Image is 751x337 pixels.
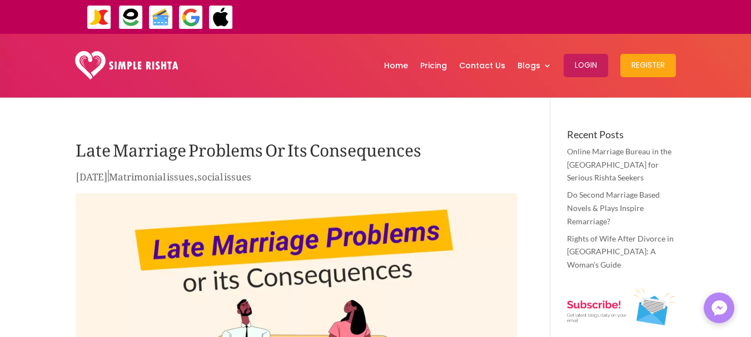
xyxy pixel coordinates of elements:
[518,37,551,94] a: Blogs
[420,37,447,94] a: Pricing
[76,168,518,190] p: | ,
[208,5,233,30] img: ApplePay-icon
[87,5,112,30] img: JazzCash-icon
[197,163,251,186] a: social issues
[118,5,143,30] img: EasyPaisa-icon
[564,37,608,94] a: Login
[620,54,676,77] button: Register
[148,5,173,30] img: Credit Cards
[564,54,608,77] button: Login
[178,5,203,30] img: GooglePay-icon
[567,129,675,145] h4: Recent Posts
[567,147,672,183] a: Online Marriage Bureau in the [GEOGRAPHIC_DATA] for Serious Rishta Seekers
[567,190,660,226] a: Do Second Marriage Based Novels & Plays Inspire Remarriage?
[76,129,518,168] h1: Late Marriage Problems Or Its Consequences
[76,163,108,186] span: [DATE]
[384,37,408,94] a: Home
[620,37,676,94] a: Register
[459,37,505,94] a: Contact Us
[708,297,730,319] img: Messenger
[567,234,674,270] a: Rights of Wife After Divorce in [GEOGRAPHIC_DATA]: A Woman’s Guide
[109,163,194,186] a: Matrimonial issues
